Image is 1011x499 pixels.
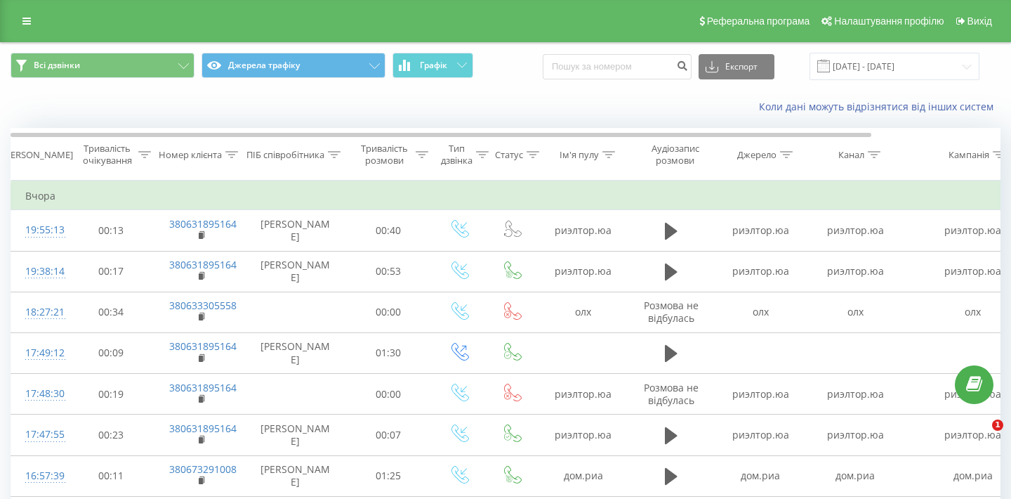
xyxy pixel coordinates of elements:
[345,374,432,415] td: 00:00
[699,54,774,79] button: Експорт
[246,455,345,496] td: [PERSON_NAME]
[808,251,903,292] td: риэлтор.юа
[25,421,53,448] div: 17:47:55
[560,149,599,161] div: Ім'я пулу
[169,217,237,231] a: 380631895164
[169,462,237,476] a: 380673291008
[992,420,1003,431] span: 1
[246,415,345,455] td: [PERSON_NAME]
[201,53,385,78] button: Джерела трафіку
[169,381,237,394] a: 380631895164
[246,149,324,161] div: ПІБ співробітника
[25,258,53,285] div: 19:38:14
[345,292,432,332] td: 00:00
[808,374,903,415] td: риэлтор.юа
[11,53,194,78] button: Всі дзвінки
[392,53,473,78] button: Графік
[641,143,709,167] div: Аудіозапис розмови
[759,100,1000,113] a: Коли дані можуть відрізнятися вiд інших систем
[34,60,80,71] span: Всі дзвінки
[644,299,699,325] span: Розмова не відбулась
[538,251,629,292] td: риэлтор.юа
[25,339,53,367] div: 17:49:12
[345,415,432,455] td: 00:07
[345,251,432,292] td: 00:53
[25,216,53,244] div: 19:55:13
[713,374,808,415] td: риэлтор.юа
[25,299,53,326] div: 18:27:21
[538,415,629,455] td: риэлтор.юа
[808,455,903,496] td: дом.риа
[949,149,989,161] div: Кампанія
[79,143,135,167] div: Тривалість очікування
[357,143,412,167] div: Тривалість розмови
[538,374,629,415] td: риэлтор.юа
[169,299,237,312] a: 380633305558
[538,292,629,332] td: олх
[25,462,53,490] div: 16:57:39
[169,422,237,435] a: 380631895164
[67,292,155,332] td: 00:34
[345,332,432,373] td: 01:30
[67,210,155,251] td: 00:13
[808,292,903,332] td: олх
[495,149,523,161] div: Статус
[246,251,345,292] td: [PERSON_NAME]
[246,210,345,251] td: [PERSON_NAME]
[169,258,237,271] a: 380631895164
[67,455,155,496] td: 00:11
[67,332,155,373] td: 00:09
[67,374,155,415] td: 00:19
[543,54,692,79] input: Пошук за номером
[169,339,237,353] a: 380631895164
[737,149,777,161] div: Джерело
[713,251,808,292] td: риэлтор.юа
[808,210,903,251] td: риэлтор.юа
[538,210,629,251] td: риэлтор.юа
[838,149,864,161] div: Канал
[967,15,992,27] span: Вихід
[2,149,73,161] div: [PERSON_NAME]
[713,210,808,251] td: риэлтор.юа
[25,380,53,408] div: 17:48:30
[538,455,629,496] td: дом.риа
[246,332,345,373] td: [PERSON_NAME]
[713,292,808,332] td: олх
[420,60,447,70] span: Графік
[345,210,432,251] td: 00:40
[67,415,155,455] td: 00:23
[441,143,473,167] div: Тип дзвінка
[963,420,997,453] iframe: Intercom live chat
[713,415,808,455] td: риэлтор.юа
[808,415,903,455] td: риэлтор.юа
[67,251,155,292] td: 00:17
[834,15,944,27] span: Налаштування профілю
[159,149,222,161] div: Номер клієнта
[644,381,699,407] span: Розмова не відбулась
[707,15,810,27] span: Реферальна програма
[713,455,808,496] td: дом.риа
[345,455,432,496] td: 01:25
